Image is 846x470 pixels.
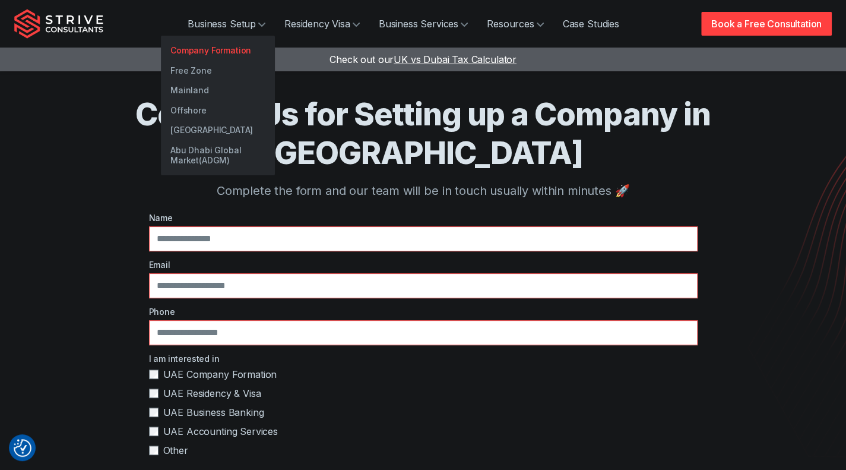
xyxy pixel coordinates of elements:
[14,439,31,457] img: Revisit consent button
[163,386,261,400] span: UAE Residency & Visa
[163,405,264,419] span: UAE Business Banking
[161,140,275,171] a: Abu Dhabi Global Market(ADGM)
[149,446,159,455] input: Other
[149,370,159,379] input: UAE Company Formation
[477,12,553,36] a: Resources
[161,61,275,81] a: Free Zone
[161,120,275,140] a: [GEOGRAPHIC_DATA]
[161,80,275,100] a: Mainland
[161,100,275,121] a: Offshore
[178,12,275,36] a: Business Setup
[163,367,277,381] span: UAE Company Formation
[161,40,275,61] a: Company Formation
[275,12,369,36] a: Residency Visa
[58,95,789,172] h1: Contact Us for Setting up a Company in [GEOGRAPHIC_DATA]
[149,427,159,436] input: UAE Accounting Services
[14,9,103,39] img: Strive Consultants
[149,305,698,318] label: Phone
[701,12,832,36] a: Book a Free Consultation
[553,12,629,36] a: Case Studies
[329,53,517,65] a: Check out ourUK vs Dubai Tax Calculator
[149,389,159,398] input: UAE Residency & Visa
[58,182,789,200] p: Complete the form and our team will be in touch usually within minutes 🚀
[149,408,159,417] input: UAE Business Banking
[149,212,698,224] label: Name
[163,424,278,439] span: UAE Accounting Services
[394,53,517,65] span: UK vs Dubai Tax Calculator
[149,352,698,365] label: I am interested in
[163,443,188,458] span: Other
[14,439,31,457] button: Consent Preferences
[369,12,477,36] a: Business Services
[149,258,698,271] label: Email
